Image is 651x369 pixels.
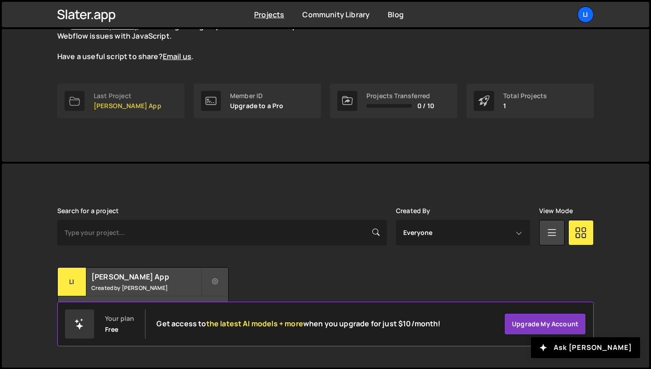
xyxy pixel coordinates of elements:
a: Projects [254,10,284,20]
label: View Mode [539,207,573,214]
a: Blog [388,10,404,20]
p: The is live and growing. Explore the curated scripts to solve common Webflow issues with JavaScri... [57,21,385,62]
a: Email us [163,51,191,61]
h2: [PERSON_NAME] App [91,272,201,282]
h2: Get access to when you upgrade for just $10/month! [156,319,441,328]
div: Li [58,268,86,296]
a: Upgrade my account [504,313,586,335]
p: [PERSON_NAME] App [94,102,161,110]
a: Li [577,6,594,23]
a: Community Library [302,10,370,20]
span: 0 / 10 [417,102,434,110]
p: Upgrade to a Pro [230,102,284,110]
button: Ask [PERSON_NAME] [531,337,640,358]
div: Total Projects [503,92,547,100]
div: Free [105,326,119,333]
label: Search for a project [57,207,119,214]
div: Your plan [105,315,134,322]
div: Member ID [230,92,284,100]
input: Type your project... [57,220,387,245]
p: 1 [503,102,547,110]
div: Last Project [94,92,161,100]
a: Last Project [PERSON_NAME] App [57,84,185,118]
small: Created by [PERSON_NAME] [91,284,201,292]
span: the latest AI models + more [206,319,303,329]
div: Projects Transferred [366,92,434,100]
div: 6 pages, last updated by [PERSON_NAME] [DATE] [58,296,228,324]
label: Created By [396,207,431,214]
a: Li [PERSON_NAME] App Created by [PERSON_NAME] 6 pages, last updated by [PERSON_NAME] [DATE] [57,267,229,324]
